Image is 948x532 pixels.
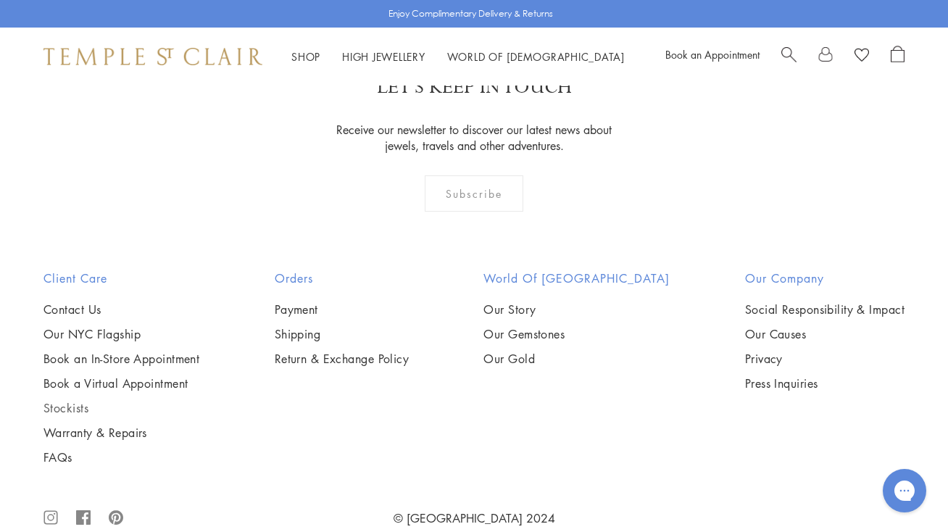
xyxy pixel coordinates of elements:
div: Subscribe [425,175,524,212]
a: Our Story [483,302,670,317]
p: Enjoy Complimentary Delivery & Returns [388,7,553,21]
a: Privacy [745,351,905,367]
a: Our Gemstones [483,326,670,342]
a: ShopShop [291,49,320,64]
a: Social Responsibility & Impact [745,302,905,317]
a: World of [DEMOGRAPHIC_DATA]World of [DEMOGRAPHIC_DATA] [447,49,625,64]
a: Payment [275,302,409,317]
img: Temple St. Clair [43,48,262,65]
a: FAQs [43,449,199,465]
a: Book an In-Store Appointment [43,351,199,367]
iframe: Gorgias live chat messenger [876,464,934,518]
p: Receive our newsletter to discover our latest news about jewels, travels and other adventures. [328,122,621,154]
a: Press Inquiries [745,375,905,391]
a: Contact Us [43,302,199,317]
nav: Main navigation [291,48,625,66]
a: Our NYC Flagship [43,326,199,342]
a: © [GEOGRAPHIC_DATA] 2024 [394,510,555,526]
h2: Our Company [745,270,905,287]
a: High JewelleryHigh Jewellery [342,49,425,64]
h2: World of [GEOGRAPHIC_DATA] [483,270,670,287]
p: LET'S KEEP IN TOUCH [377,75,572,100]
a: Our Gold [483,351,670,367]
a: Book a Virtual Appointment [43,375,199,391]
h2: Client Care [43,270,199,287]
a: Shipping [275,326,409,342]
a: View Wishlist [855,46,869,67]
a: Our Causes [745,326,905,342]
a: Warranty & Repairs [43,425,199,441]
a: Book an Appointment [665,47,760,62]
a: Stockists [43,400,199,416]
a: Return & Exchange Policy [275,351,409,367]
a: Open Shopping Bag [891,46,905,67]
h2: Orders [275,270,409,287]
a: Search [781,46,797,67]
